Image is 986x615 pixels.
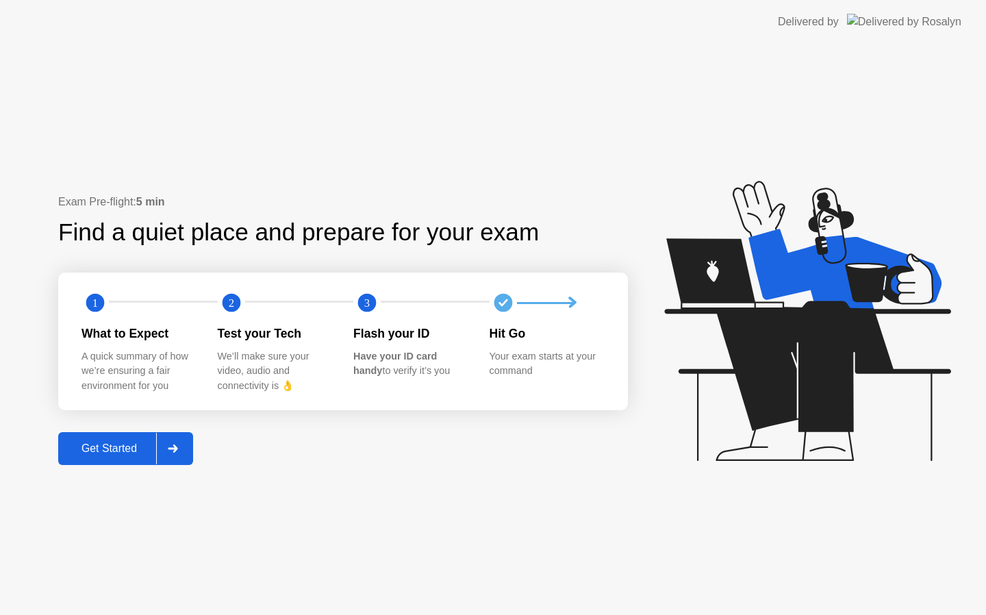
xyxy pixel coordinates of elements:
[353,325,468,342] div: Flash your ID
[353,351,437,377] b: Have your ID card handy
[58,214,541,251] div: Find a quiet place and prepare for your exam
[218,325,332,342] div: Test your Tech
[58,432,193,465] button: Get Started
[490,349,604,379] div: Your exam starts at your command
[136,196,165,208] b: 5 min
[847,14,961,29] img: Delivered by Rosalyn
[778,14,839,30] div: Delivered by
[81,349,196,394] div: A quick summary of how we’re ensuring a fair environment for you
[92,297,98,310] text: 1
[364,297,370,310] text: 3
[218,349,332,394] div: We’ll make sure your video, audio and connectivity is 👌
[353,349,468,379] div: to verify it’s you
[228,297,233,310] text: 2
[81,325,196,342] div: What to Expect
[62,442,156,455] div: Get Started
[490,325,604,342] div: Hit Go
[58,194,628,210] div: Exam Pre-flight:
